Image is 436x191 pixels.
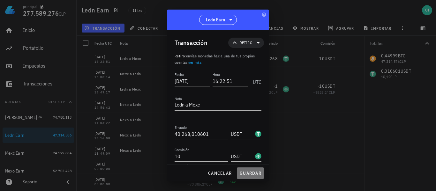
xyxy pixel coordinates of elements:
span: Retiro [175,54,185,58]
div: Transacción [175,38,207,48]
span: guardar [239,170,261,176]
button: cancelar [205,167,234,179]
label: Fecha [175,72,184,77]
label: Comisión [175,147,189,152]
div: USDT-icon [255,131,261,137]
label: Enviado [175,125,187,130]
label: Nota [175,96,182,101]
button: guardar [237,167,264,179]
span: Ledn Earn [206,17,225,23]
p: : [175,53,261,66]
span: Retiro [240,40,252,46]
input: Moneda [231,129,254,139]
div: USDT-icon [255,153,261,159]
div: UTC [250,72,261,88]
div: Opcional [175,164,261,168]
span: envías monedas hacia una de tus propias cuentas, . [175,54,255,65]
span: cancelar [208,170,232,176]
input: Moneda [231,151,254,161]
label: Hora [213,72,220,77]
a: ver más [188,60,201,65]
